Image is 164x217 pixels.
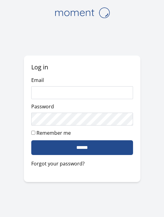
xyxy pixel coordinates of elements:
label: Password [31,103,54,110]
label: Email [31,77,44,83]
label: Remember me [36,130,71,136]
a: Forgot your password? [31,160,133,167]
h2: Log in [31,63,133,72]
img: logo-4e3dc11c47720685a147b03b5a06dd966a58ff35d612b21f08c02c0306f2b779.png [51,5,113,21]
